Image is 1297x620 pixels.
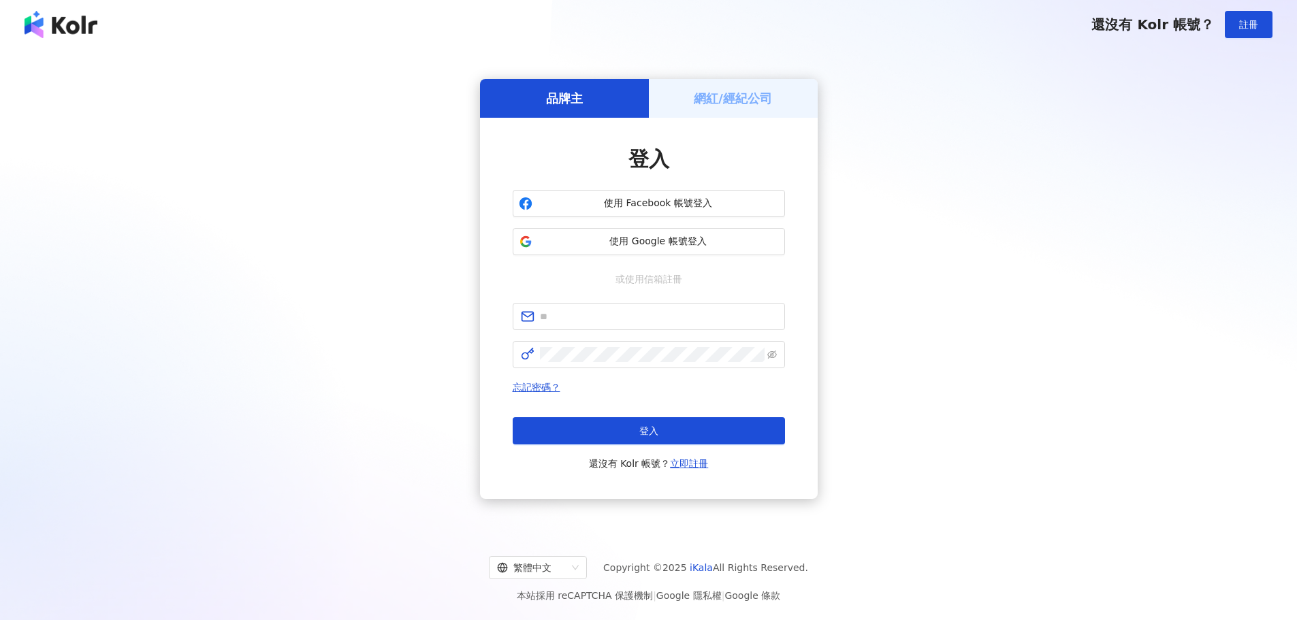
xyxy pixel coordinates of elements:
[1091,16,1214,33] span: 還沒有 Kolr 帳號？
[724,590,780,601] a: Google 條款
[694,90,772,107] h5: 網紅/經紀公司
[513,228,785,255] button: 使用 Google 帳號登入
[513,190,785,217] button: 使用 Facebook 帳號登入
[1239,19,1258,30] span: 註冊
[513,382,560,393] a: 忘記密碼？
[546,90,583,107] h5: 品牌主
[639,425,658,436] span: 登入
[767,350,777,359] span: eye-invisible
[690,562,713,573] a: iKala
[628,147,669,171] span: 登入
[722,590,725,601] span: |
[517,587,780,604] span: 本站採用 reCAPTCHA 保護機制
[670,458,708,469] a: 立即註冊
[656,590,722,601] a: Google 隱私權
[538,235,779,248] span: 使用 Google 帳號登入
[538,197,779,210] span: 使用 Facebook 帳號登入
[1225,11,1272,38] button: 註冊
[653,590,656,601] span: |
[603,559,808,576] span: Copyright © 2025 All Rights Reserved.
[589,455,709,472] span: 還沒有 Kolr 帳號？
[25,11,97,38] img: logo
[497,557,566,578] div: 繁體中文
[513,417,785,444] button: 登入
[606,272,692,287] span: 或使用信箱註冊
